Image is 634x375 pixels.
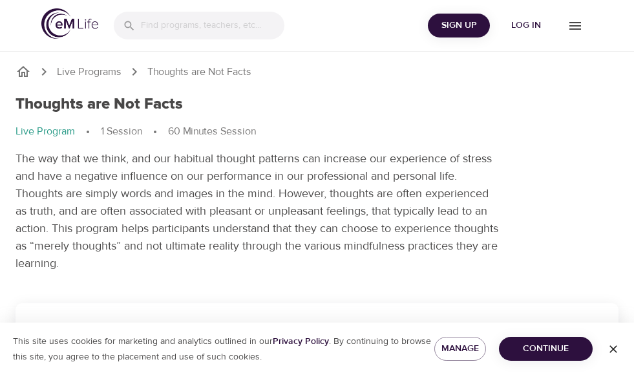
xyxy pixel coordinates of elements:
nav: breadcrumb [16,124,618,140]
span: Log in [500,17,552,34]
input: Find programs, teachers, etc... [141,12,284,39]
a: Privacy Policy [273,336,329,347]
nav: breadcrumb [16,64,618,80]
p: The way that we think, and our habitual thought patterns can increase our experience of stress an... [16,150,500,272]
p: Live Program [16,124,75,139]
a: Live Programs [57,65,122,80]
button: Manage [434,337,486,361]
button: Continue [499,337,593,361]
p: 1 Session [101,124,142,139]
span: Manage [445,341,476,357]
p: Thoughts are Not Facts [147,65,251,80]
p: Choose a Start Date [31,319,603,336]
span: Continue [509,341,582,357]
img: logo [41,8,98,39]
button: Sign Up [428,14,490,37]
button: Log in [495,14,557,37]
h1: Thoughts are Not Facts [16,95,183,114]
button: menu [557,8,593,43]
p: 60 Minutes Session [168,124,256,139]
span: Sign Up [433,17,485,34]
